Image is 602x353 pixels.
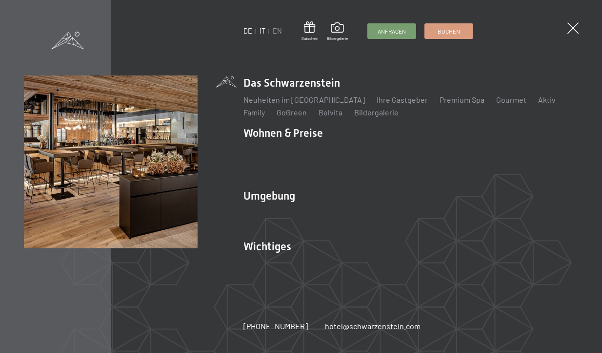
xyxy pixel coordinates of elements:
a: EN [273,27,282,35]
a: Belvita [319,108,342,117]
a: [PHONE_NUMBER] [243,321,308,332]
span: [PHONE_NUMBER] [243,321,308,331]
span: Anfragen [378,27,406,36]
span: Gutschein [301,36,318,41]
a: Family [243,108,265,117]
a: Bildergalerie [354,108,399,117]
a: hotel@schwarzenstein.com [325,321,421,332]
a: Neuheiten im [GEOGRAPHIC_DATA] [243,95,365,104]
a: Aktiv [538,95,556,104]
span: Buchen [438,27,460,36]
a: Premium Spa [440,95,484,104]
a: IT [260,27,265,35]
a: Ihre Gastgeber [377,95,428,104]
a: GoGreen [277,108,307,117]
a: Buchen [425,24,473,38]
span: Bildergalerie [327,36,348,41]
a: Anfragen [368,24,416,38]
a: DE [243,27,252,35]
a: Gourmet [496,95,526,104]
a: Bildergalerie [327,22,348,41]
a: Gutschein [301,21,318,41]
